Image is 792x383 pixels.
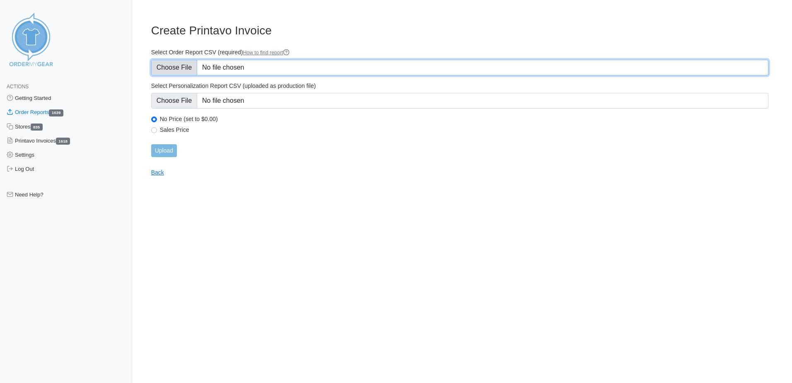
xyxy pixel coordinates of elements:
label: No Price (set to $0.00) [160,115,768,123]
label: Select Order Report CSV (required) [151,48,768,56]
span: 835 [31,124,43,131]
span: Actions [7,84,29,90]
label: Sales Price [160,126,768,133]
span: 1618 [56,138,70,145]
a: Back [151,169,164,176]
label: Select Personalization Report CSV (uploaded as production file) [151,82,768,90]
h3: Create Printavo Invoice [151,24,768,38]
a: How to find report [243,50,290,56]
span: 1639 [49,109,63,116]
input: Upload [151,144,177,157]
